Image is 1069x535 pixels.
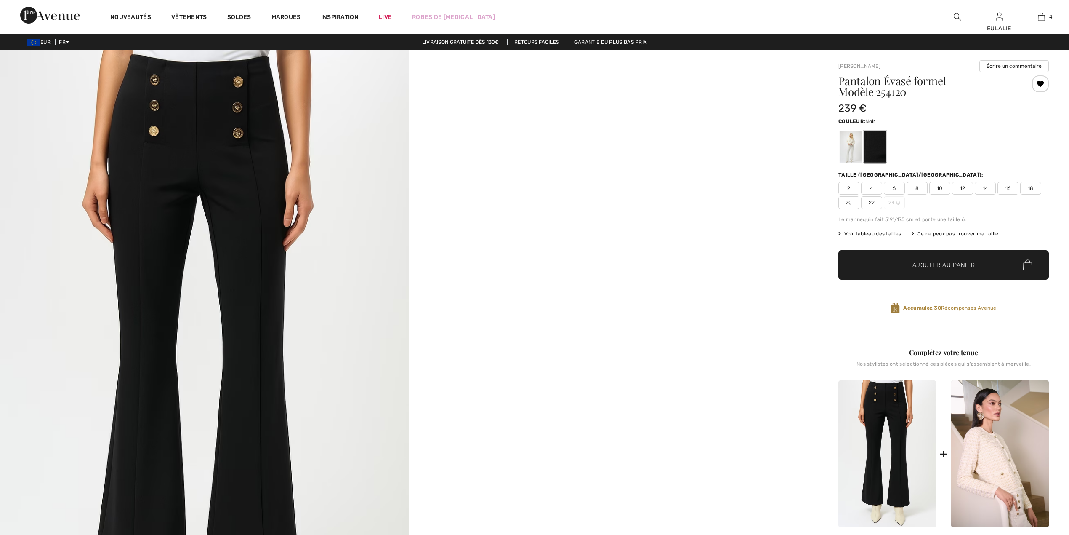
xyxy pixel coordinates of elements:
[838,348,1049,358] div: Complétez votre tenue
[227,13,251,22] a: Soldes
[838,102,867,114] span: 239 €
[1020,182,1041,195] span: 18
[952,182,973,195] span: 12
[838,182,859,195] span: 2
[271,13,301,22] a: Marques
[27,39,40,46] img: Euro
[568,39,654,45] a: Garantie du plus bas prix
[838,118,865,124] span: Couleur:
[27,39,54,45] span: EUR
[838,361,1049,374] div: Nos stylistes ont sélectionné ces pièces qui s'assemblent à merveille.
[412,13,495,21] a: Robes de [MEDICAL_DATA]
[907,182,928,195] span: 8
[884,196,905,209] span: 24
[110,13,151,22] a: Nouveautés
[838,250,1049,280] button: Ajouter au panier
[996,13,1003,21] a: Se connecter
[1038,12,1045,22] img: Mon panier
[896,201,900,205] img: ring-m.svg
[912,261,975,270] span: Ajouter au panier
[903,304,996,312] span: Récompenses Avenue
[838,230,901,238] span: Voir tableau des tailles
[891,302,900,314] img: Récompenses Avenue
[929,182,950,195] span: 10
[912,230,999,238] div: Je ne peux pas trouver ma taille
[1023,259,1032,270] img: Bag.svg
[997,182,1018,195] span: 16
[939,444,947,463] div: +
[884,182,905,195] span: 6
[1049,13,1052,21] span: 4
[838,196,859,209] span: 20
[838,380,936,527] img: Pantalon Évasé Formel modèle 254120
[507,39,566,45] a: Retours faciles
[975,182,996,195] span: 14
[838,216,1049,223] div: Le mannequin fait 5'9"/175 cm et porte une taille 6.
[409,50,818,255] video: Your browser does not support the video tag.
[865,118,875,124] span: Noir
[954,12,961,22] img: recherche
[838,171,985,179] div: Taille ([GEOGRAPHIC_DATA]/[GEOGRAPHIC_DATA]):
[861,182,882,195] span: 4
[979,24,1020,33] div: EULALIE
[171,13,207,22] a: Vêtements
[1021,12,1062,22] a: 4
[861,196,882,209] span: 22
[20,7,80,24] img: 1ère Avenue
[379,13,392,21] a: Live
[59,39,69,45] span: FR
[951,380,1049,527] img: Haut Col Rond Formel modèle 254938
[321,13,359,22] span: Inspiration
[838,75,1014,97] h1: Pantalon Évasé formel Modèle 254120
[996,12,1003,22] img: Mes infos
[838,63,880,69] a: [PERSON_NAME]
[415,39,506,45] a: Livraison gratuite dès 130€
[979,60,1049,72] button: Écrire un commentaire
[840,131,862,163] div: Vanille 30
[864,131,886,163] div: Noir
[903,305,941,311] strong: Accumulez 30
